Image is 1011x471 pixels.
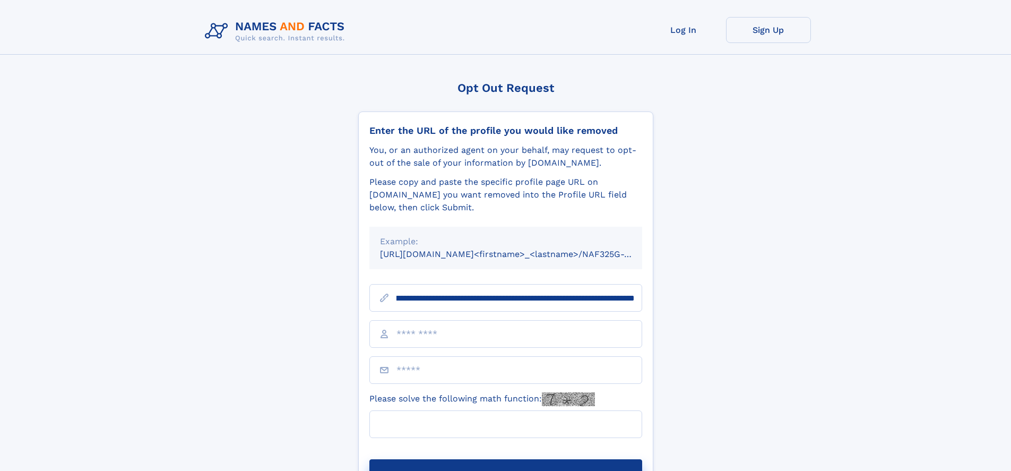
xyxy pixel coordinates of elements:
[380,235,632,248] div: Example:
[369,176,642,214] div: Please copy and paste the specific profile page URL on [DOMAIN_NAME] you want removed into the Pr...
[201,17,353,46] img: Logo Names and Facts
[380,249,662,259] small: [URL][DOMAIN_NAME]<firstname>_<lastname>/NAF325G-xxxxxxxx
[641,17,726,43] a: Log In
[369,144,642,169] div: You, or an authorized agent on your behalf, may request to opt-out of the sale of your informatio...
[358,81,653,95] div: Opt Out Request
[726,17,811,43] a: Sign Up
[369,392,595,406] label: Please solve the following math function:
[369,125,642,136] div: Enter the URL of the profile you would like removed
